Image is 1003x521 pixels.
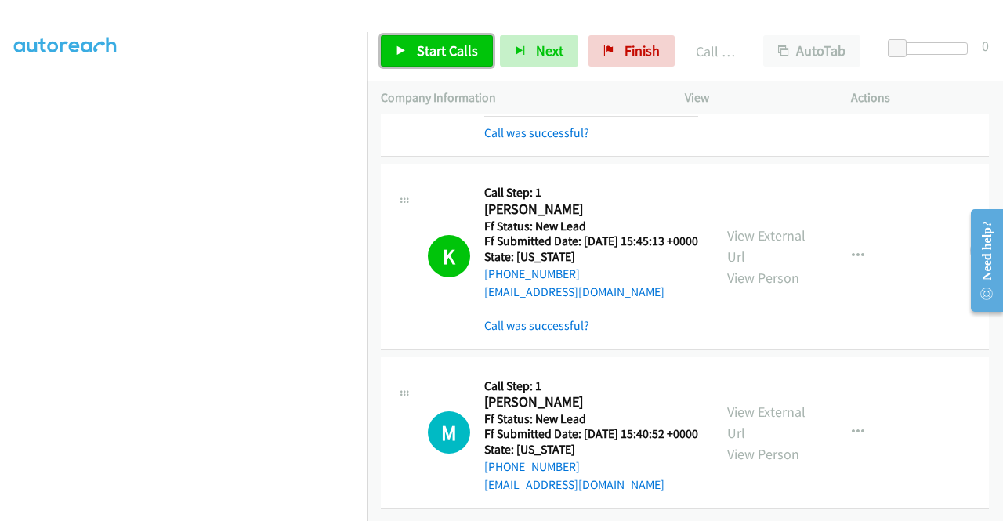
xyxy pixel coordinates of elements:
h1: M [428,411,470,454]
p: View [685,89,823,107]
a: Call was successful? [484,125,589,140]
h5: Call Step: 1 [484,378,698,394]
h1: K [428,235,470,277]
h2: [PERSON_NAME] [484,201,698,219]
a: View External Url [727,226,806,266]
h5: Ff Status: New Lead [484,411,698,427]
a: [PHONE_NUMBER] [484,266,580,281]
h5: State: [US_STATE] [484,442,698,458]
h5: Ff Status: New Lead [484,219,698,234]
span: Start Calls [417,42,478,60]
p: Actions [851,89,989,107]
button: Next [500,35,578,67]
span: Finish [625,42,660,60]
button: AutoTab [763,35,860,67]
iframe: Resource Center [958,198,1003,323]
a: [EMAIL_ADDRESS][DOMAIN_NAME] [484,477,664,492]
a: View Person [727,269,799,287]
div: 0 [982,35,989,56]
h5: Ff Submitted Date: [DATE] 15:40:52 +0000 [484,426,698,442]
div: Delay between calls (in seconds) [896,42,968,55]
h5: Call Step: 1 [484,185,698,201]
h5: State: [US_STATE] [484,249,698,265]
a: [PHONE_NUMBER] [484,459,580,474]
div: The call is yet to be attempted [428,411,470,454]
h5: Ff Submitted Date: [DATE] 15:45:13 +0000 [484,233,698,249]
span: Next [536,42,563,60]
a: Start Calls [381,35,493,67]
a: Finish [588,35,675,67]
a: View External Url [727,403,806,442]
p: Call Completed [696,41,735,62]
p: Company Information [381,89,657,107]
a: [EMAIL_ADDRESS][DOMAIN_NAME] [484,284,664,299]
a: View Person [727,445,799,463]
a: Call was successful? [484,318,589,333]
h2: [PERSON_NAME] [484,393,698,411]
